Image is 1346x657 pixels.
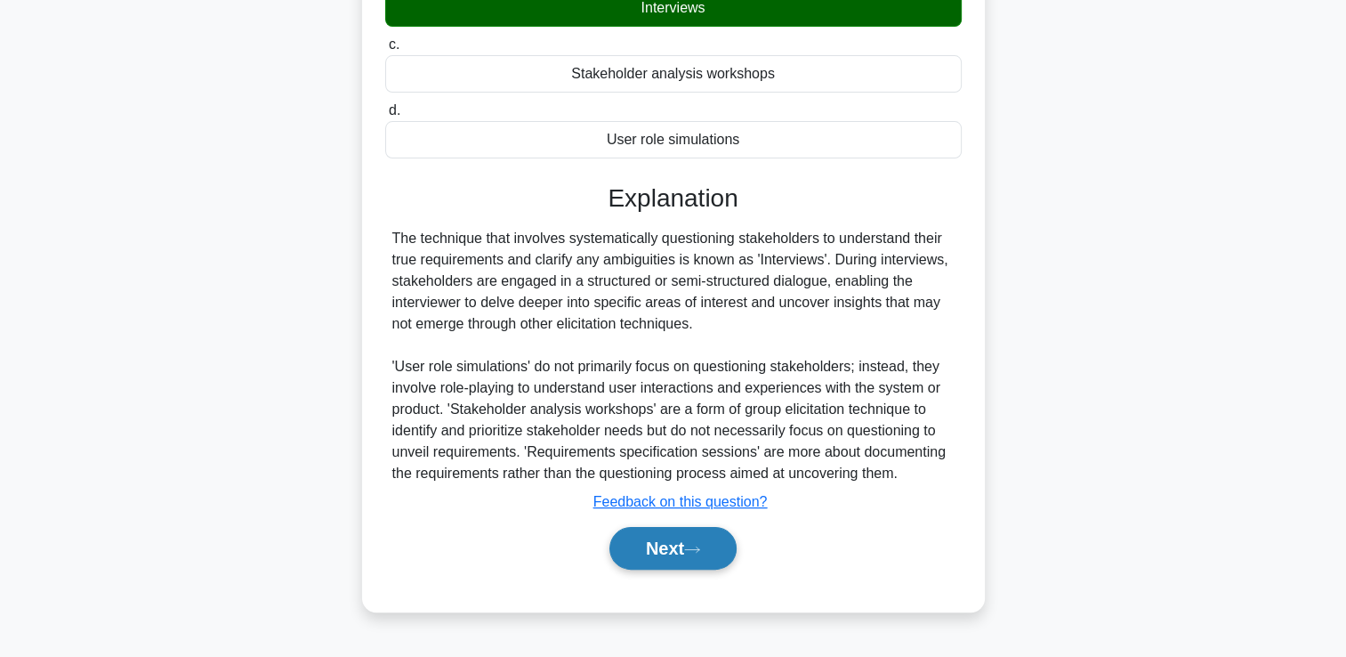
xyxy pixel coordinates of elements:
div: Stakeholder analysis workshops [385,55,962,93]
button: Next [609,527,737,570]
div: User role simulations [385,121,962,158]
h3: Explanation [396,183,951,214]
a: Feedback on this question? [593,494,768,509]
div: The technique that involves systematically questioning stakeholders to understand their true requ... [392,228,955,484]
span: d. [389,102,400,118]
span: c. [389,36,399,52]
